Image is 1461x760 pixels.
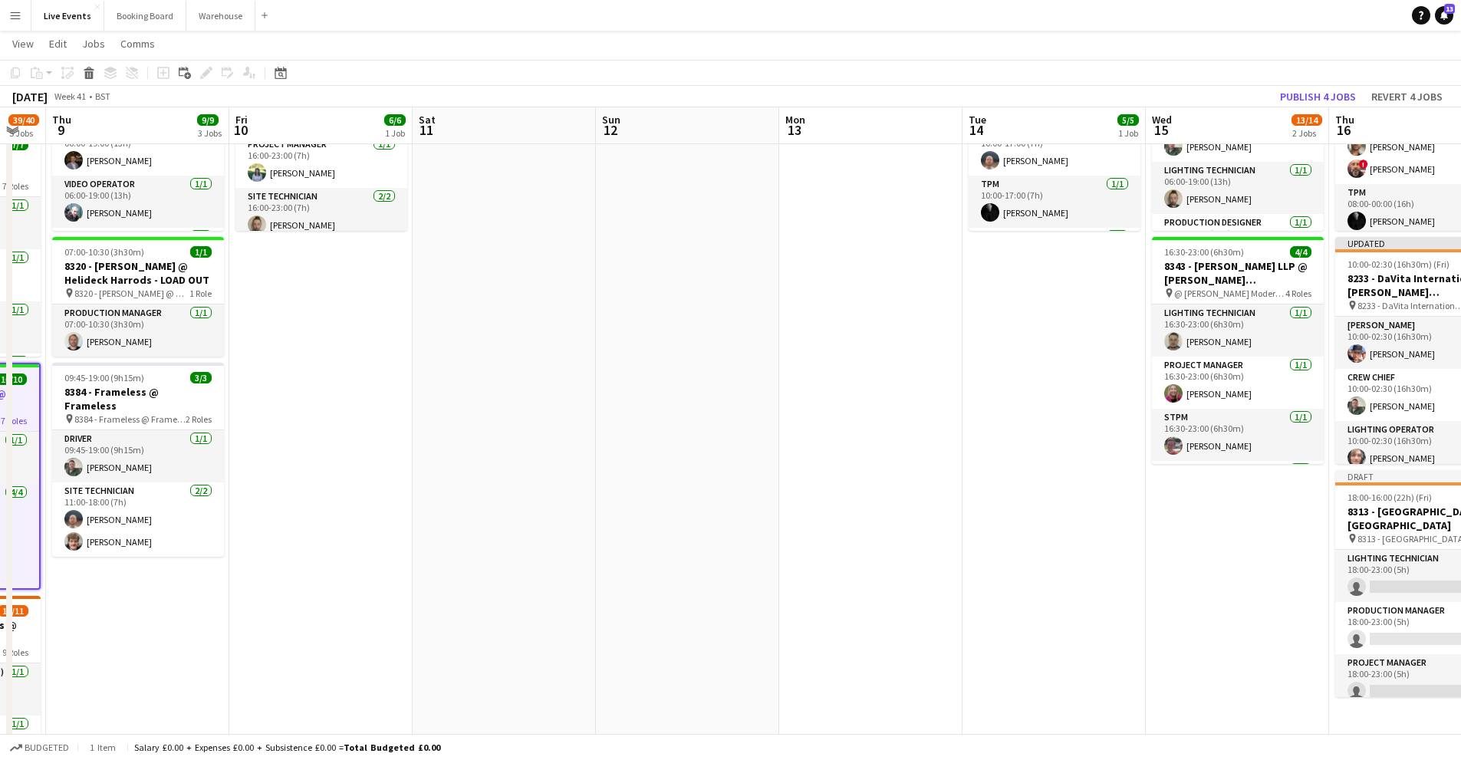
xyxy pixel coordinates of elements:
button: Revert 4 jobs [1365,87,1449,107]
div: [DATE] [12,89,48,104]
span: Budgeted [25,742,69,753]
a: View [6,34,40,54]
button: Booking Board [104,1,186,31]
button: Live Events [31,1,104,31]
a: Edit [43,34,73,54]
button: Budgeted [8,739,71,756]
span: Edit [49,37,67,51]
span: 13 [1444,4,1455,14]
span: View [12,37,34,51]
a: 13 [1435,6,1453,25]
div: BST [95,90,110,102]
span: Comms [120,37,155,51]
a: Comms [114,34,161,54]
button: Publish 4 jobs [1274,87,1362,107]
span: Jobs [82,37,105,51]
button: Warehouse [186,1,255,31]
span: 1 item [84,742,121,753]
div: Salary £0.00 + Expenses £0.00 + Subsistence £0.00 = [134,742,440,753]
span: Total Budgeted £0.00 [344,742,440,753]
a: Jobs [76,34,111,54]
